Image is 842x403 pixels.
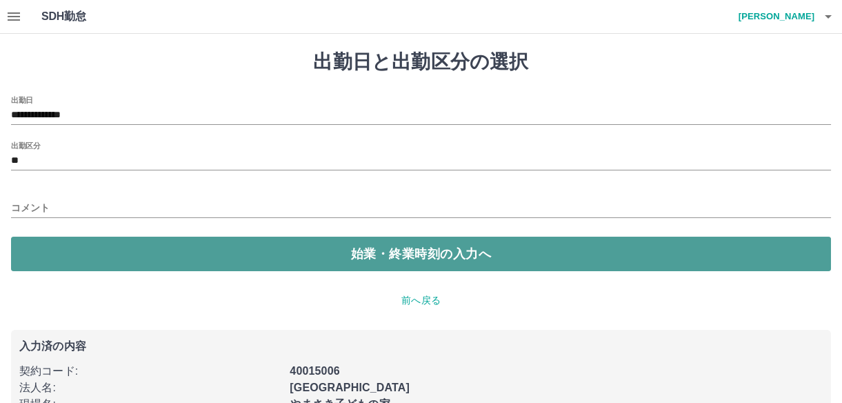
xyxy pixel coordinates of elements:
[11,140,40,150] label: 出勤区分
[11,293,831,308] p: 前へ戻る
[19,380,281,396] p: 法人名 :
[11,95,33,105] label: 出勤日
[19,341,823,352] p: 入力済の内容
[11,50,831,74] h1: 出勤日と出勤区分の選択
[19,363,281,380] p: 契約コード :
[290,365,339,377] b: 40015006
[11,237,831,271] button: 始業・終業時刻の入力へ
[290,382,410,393] b: [GEOGRAPHIC_DATA]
